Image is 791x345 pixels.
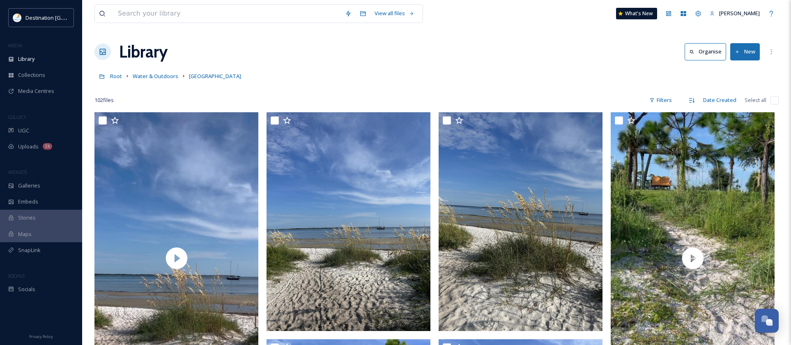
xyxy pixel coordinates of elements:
[94,96,114,104] span: 102 file s
[18,71,45,79] span: Collections
[29,334,53,339] span: Privacy Policy
[133,71,178,81] a: Water & Outdoors
[18,285,35,293] span: Socials
[18,214,36,222] span: Stories
[755,309,779,333] button: Open Chat
[133,72,178,80] span: Water & Outdoors
[18,230,32,238] span: Maps
[29,331,53,341] a: Privacy Policy
[13,14,21,22] img: download.png
[8,169,27,175] span: WIDGETS
[18,87,54,95] span: Media Centres
[616,8,657,19] a: What's New
[699,92,740,108] div: Date Created
[18,143,39,151] span: Uploads
[706,5,764,21] a: [PERSON_NAME]
[685,43,726,60] button: Organise
[745,96,766,104] span: Select all
[8,42,23,49] span: MEDIA
[43,143,52,150] div: 1k
[189,71,241,81] a: [GEOGRAPHIC_DATA]
[730,43,760,60] button: New
[110,71,122,81] a: Root
[18,198,38,206] span: Embeds
[719,9,760,17] span: [PERSON_NAME]
[114,5,341,23] input: Search your library
[25,14,107,21] span: Destination [GEOGRAPHIC_DATA]
[645,92,676,108] div: Filters
[8,273,25,279] span: SOCIALS
[370,5,418,21] a: View all files
[18,246,41,254] span: SnapLink
[267,112,430,331] img: ext_1755194117.301575_Social@destinationpanamacity.com-IMG_1372.jpeg
[18,127,29,134] span: UGC
[18,55,34,63] span: Library
[685,43,730,60] a: Organise
[8,114,26,120] span: COLLECT
[110,72,122,80] span: Root
[439,112,602,331] img: ext_1755194116.693993_Social@destinationpanamacity.com-IMG_1374.jpeg
[119,39,168,64] a: Library
[189,72,241,80] span: [GEOGRAPHIC_DATA]
[18,182,40,190] span: Galleries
